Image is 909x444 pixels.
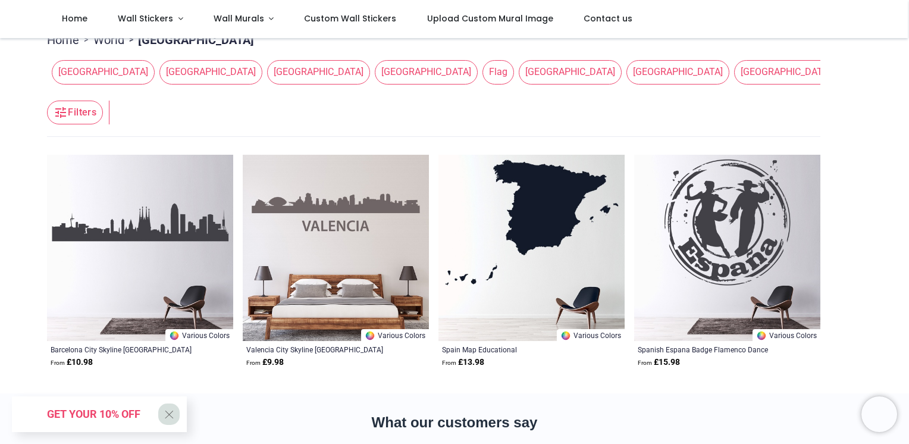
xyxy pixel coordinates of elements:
[442,345,585,354] a: Spain Map Educational
[756,330,767,341] img: Color Wheel
[861,396,897,432] iframe: Brevo live chat
[159,60,262,84] span: [GEOGRAPHIC_DATA]
[304,12,396,24] span: Custom Wall Stickers
[124,34,138,46] span: >
[638,357,680,368] strong: £ 15.98
[584,12,632,24] span: Contact us
[51,357,93,368] strong: £ 10.98
[361,329,429,341] a: Various Colors
[514,60,622,84] button: [GEOGRAPHIC_DATA]
[124,32,254,48] li: [GEOGRAPHIC_DATA]
[442,359,456,366] span: From
[365,330,375,341] img: Color Wheel
[438,155,625,341] img: Spain Map Educational Wall Sticker
[375,60,478,84] span: [GEOGRAPHIC_DATA]
[51,345,194,354] a: Barcelona City Skyline [GEOGRAPHIC_DATA]
[482,60,514,84] span: Flag
[51,359,65,366] span: From
[427,12,553,24] span: Upload Custom Mural Image
[79,34,93,46] span: >
[560,330,571,341] img: Color Wheel
[62,12,87,24] span: Home
[262,60,370,84] button: [GEOGRAPHIC_DATA]
[47,155,233,341] img: Barcelona City Skyline Spain Wall Sticker
[169,330,180,341] img: Color Wheel
[622,60,729,84] button: [GEOGRAPHIC_DATA]
[47,101,103,124] button: Filters
[246,345,390,354] a: Valencia City Skyline [GEOGRAPHIC_DATA]
[165,329,233,341] a: Various Colors
[478,60,514,84] button: Flag
[214,12,264,24] span: Wall Murals
[47,412,862,433] h2: What our customers say
[47,32,79,48] a: Home
[634,155,820,341] img: Spanish Espana Badge Flamenco Dance Wall Sticker
[729,60,837,84] button: [GEOGRAPHIC_DATA]
[753,329,820,341] a: Various Colors
[626,60,729,84] span: [GEOGRAPHIC_DATA]
[155,60,262,84] button: [GEOGRAPHIC_DATA]
[370,60,478,84] button: [GEOGRAPHIC_DATA]
[734,60,837,84] span: [GEOGRAPHIC_DATA]
[557,329,625,341] a: Various Colors
[118,12,173,24] span: Wall Stickers
[52,60,155,84] span: [GEOGRAPHIC_DATA]
[267,60,370,84] span: [GEOGRAPHIC_DATA]
[638,345,781,354] a: Spanish Espana Badge Flamenco Dance
[93,32,124,48] a: World
[442,357,484,368] strong: £ 13.98
[47,60,155,84] button: [GEOGRAPHIC_DATA]
[243,155,429,341] img: Valencia City Skyline Spain Wall Sticker
[246,359,261,366] span: From
[638,359,652,366] span: From
[519,60,622,84] span: [GEOGRAPHIC_DATA]
[246,357,284,368] strong: £ 9.98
